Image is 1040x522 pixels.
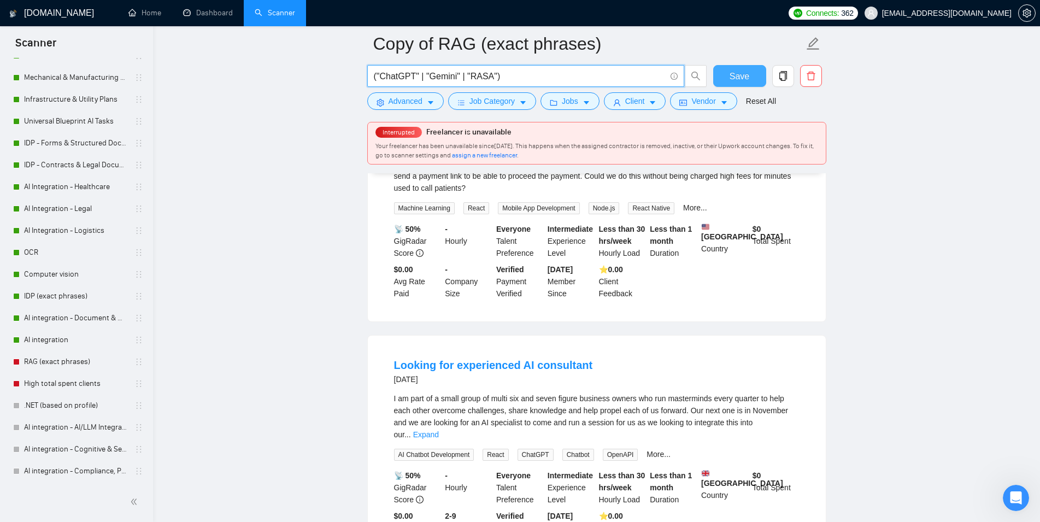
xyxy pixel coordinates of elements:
[367,92,444,110] button: settingAdvancedcaret-down
[647,450,671,459] a: More...
[496,512,524,520] b: Verified
[603,449,638,461] span: OpenAPI
[24,373,128,395] a: High total spent clients
[24,198,128,220] a: AI Integration - Legal
[389,95,422,107] span: Advanced
[613,98,621,107] span: user
[134,401,143,410] span: holder
[463,202,489,214] span: React
[24,460,128,482] a: AI integration - Compliance, Post-processing & Enrichment
[683,203,707,212] a: More...
[597,223,648,259] div: Hourly Load
[24,89,128,110] a: Infrastructure & Utility Plans
[392,470,443,506] div: GigRadar Score
[650,471,692,492] b: Less than 1 month
[545,263,597,300] div: Member Since
[255,8,295,17] a: searchScanner
[134,161,143,169] span: holder
[394,471,421,480] b: 📡 50%
[599,512,623,520] b: ⭐️ 0.00
[134,183,143,191] span: holder
[806,7,839,19] span: Connects:
[445,512,456,520] b: 2-9
[483,449,508,461] span: React
[496,265,524,274] b: Verified
[134,226,143,235] span: holder
[670,92,737,110] button: idcardVendorcaret-down
[24,176,128,198] a: AI Integration - Healthcare
[394,158,800,194] div: Hi I would like to contact our patients to collect debt with AI agents that can call, text, and e...
[685,65,707,87] button: search
[392,263,443,300] div: Avg Rate Paid
[671,73,678,80] span: info-circle
[427,98,434,107] span: caret-down
[445,471,448,480] b: -
[377,98,384,107] span: setting
[548,512,573,520] b: [DATE]
[134,95,143,104] span: holder
[24,263,128,285] a: Computer vision
[24,285,128,307] a: IDP (exact phrases)
[841,7,853,19] span: 362
[540,92,600,110] button: folderJobscaret-down
[746,95,776,107] a: Reset All
[443,470,494,506] div: Hourly
[457,98,465,107] span: bars
[597,470,648,506] div: Hourly Load
[679,98,687,107] span: idcard
[24,307,128,329] a: AI integration - Document & Workflow Automation
[648,223,699,259] div: Duration
[650,225,692,245] b: Less than 1 month
[24,242,128,263] a: OCR
[134,314,143,322] span: holder
[24,417,128,438] a: AI integration - AI/LLM Integration & Deployment
[753,225,761,233] b: $ 0
[24,67,128,89] a: Mechanical & Manufacturing Blueprints
[702,470,709,477] img: 🇬🇧
[648,470,699,506] div: Duration
[599,225,645,245] b: Less than 30 hrs/week
[134,139,143,148] span: holder
[1018,9,1036,17] a: setting
[702,223,709,231] img: 🇺🇸
[134,379,143,388] span: holder
[394,373,593,386] div: [DATE]
[730,69,749,83] span: Save
[134,270,143,279] span: holder
[416,249,424,257] span: info-circle
[443,223,494,259] div: Hourly
[701,223,783,241] b: [GEOGRAPHIC_DATA]
[134,357,143,366] span: holder
[599,265,623,274] b: ⭐️ 0.00
[404,430,411,439] span: ...
[691,95,715,107] span: Vendor
[649,98,656,107] span: caret-down
[134,467,143,476] span: holder
[589,202,620,214] span: Node.js
[375,142,814,159] span: Your freelancer has been unavailable since [DATE] . This happens when the assigned contractor is ...
[448,92,536,110] button: barsJob Categorycaret-down
[134,445,143,454] span: holder
[562,449,594,461] span: Chatbot
[130,496,141,507] span: double-left
[550,98,557,107] span: folder
[134,204,143,213] span: holder
[24,154,128,176] a: IDP - Contracts & Legal Documents
[183,8,233,17] a: dashboardDashboard
[628,202,674,214] span: React Native
[394,225,421,233] b: 📡 50%
[548,471,593,480] b: Intermediate
[9,5,17,22] img: logo
[753,471,761,480] b: $ 0
[134,117,143,126] span: holder
[625,95,645,107] span: Client
[494,470,545,506] div: Talent Preference
[452,151,517,159] span: assign a new freelancer
[7,35,65,58] span: Scanner
[750,223,802,259] div: Total Spent
[800,65,822,87] button: delete
[794,9,802,17] img: upwork-logo.png
[583,98,590,107] span: caret-down
[699,223,750,259] div: Country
